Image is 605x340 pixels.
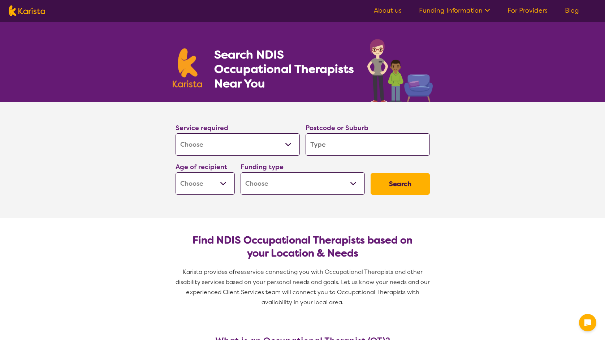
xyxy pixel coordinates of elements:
img: occupational-therapy [367,39,433,102]
label: Postcode or Suburb [306,124,368,132]
span: service connecting you with Occupational Therapists and other disability services based on your p... [176,268,431,306]
button: Search [371,173,430,195]
a: Blog [565,6,579,15]
a: Funding Information [419,6,490,15]
h2: Find NDIS Occupational Therapists based on your Location & Needs [181,234,424,260]
span: free [233,268,244,276]
label: Funding type [241,163,284,171]
img: Karista logo [9,5,45,16]
h1: Search NDIS Occupational Therapists Near You [214,47,355,91]
label: Service required [176,124,228,132]
a: About us [374,6,402,15]
span: Karista provides a [183,268,233,276]
img: Karista logo [173,48,202,87]
a: For Providers [507,6,548,15]
input: Type [306,133,430,156]
label: Age of recipient [176,163,227,171]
